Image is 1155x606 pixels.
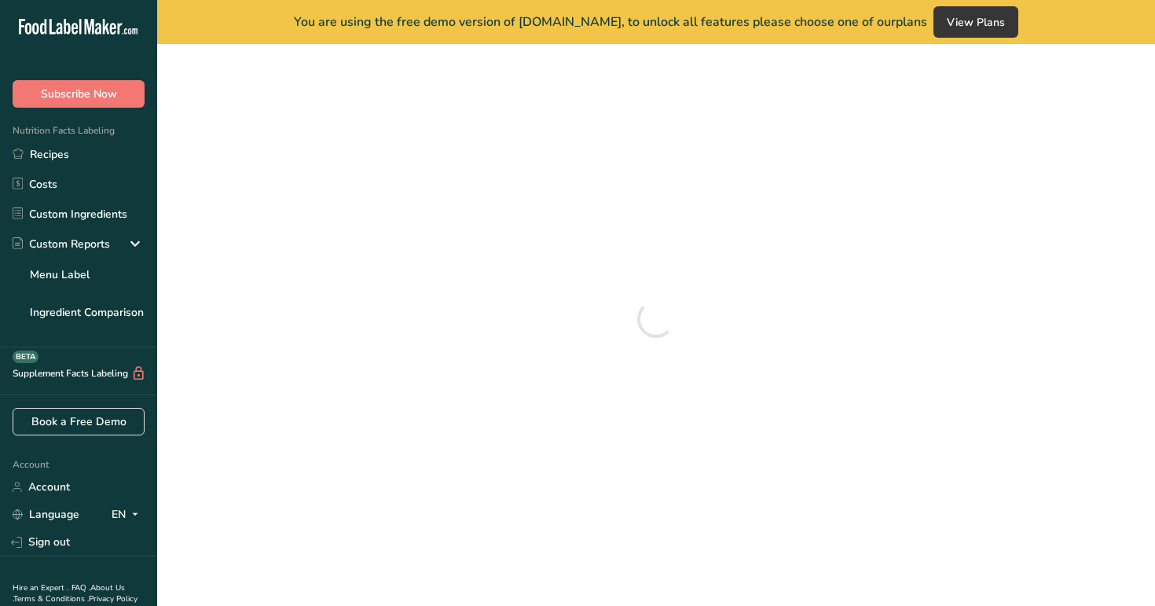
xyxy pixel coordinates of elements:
[933,6,1018,38] button: View Plans
[13,593,89,604] a: Terms & Conditions .
[13,582,68,593] a: Hire an Expert .
[13,80,145,108] button: Subscribe Now
[13,408,145,435] a: Book a Free Demo
[89,593,137,604] a: Privacy Policy
[112,505,145,524] div: EN
[896,13,927,31] span: plans
[41,86,117,102] span: Subscribe Now
[71,582,90,593] a: FAQ .
[13,351,38,363] div: BETA
[13,501,79,528] a: Language
[294,13,927,31] span: You are using the free demo version of [DOMAIN_NAME], to unlock all features please choose one of...
[13,236,110,252] div: Custom Reports
[947,15,1005,30] span: View Plans
[13,582,125,604] a: About Us .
